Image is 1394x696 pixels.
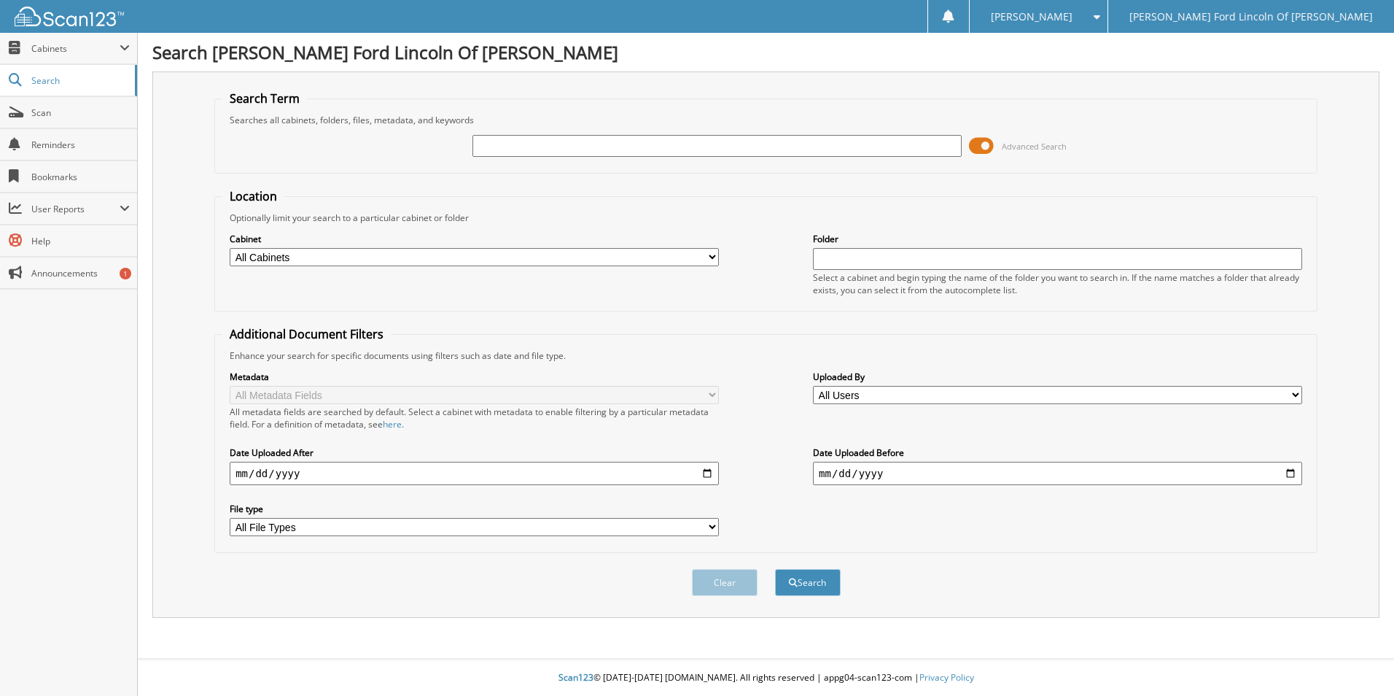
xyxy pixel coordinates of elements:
[230,503,719,515] label: File type
[15,7,124,26] img: scan123-logo-white.svg
[230,406,719,430] div: All metadata fields are searched by default. Select a cabinet with metadata to enable filtering b...
[230,446,719,459] label: Date Uploaded After
[1129,12,1373,21] span: [PERSON_NAME] Ford Lincoln Of [PERSON_NAME]
[1002,141,1067,152] span: Advanced Search
[222,114,1309,126] div: Searches all cabinets, folders, files, metadata, and keywords
[991,12,1072,21] span: [PERSON_NAME]
[120,268,131,279] div: 1
[813,371,1302,383] label: Uploaded By
[692,569,758,596] button: Clear
[775,569,841,596] button: Search
[230,233,719,245] label: Cabinet
[222,90,307,107] legend: Search Term
[31,203,120,215] span: User Reports
[222,326,391,342] legend: Additional Document Filters
[138,660,1394,696] div: © [DATE]-[DATE] [DOMAIN_NAME]. All rights reserved | appg04-scan123-com |
[152,40,1379,64] h1: Search [PERSON_NAME] Ford Lincoln Of [PERSON_NAME]
[31,74,128,87] span: Search
[31,235,130,247] span: Help
[230,371,719,383] label: Metadata
[222,349,1309,362] div: Enhance your search for specific documents using filters such as date and file type.
[222,212,1309,224] div: Optionally limit your search to a particular cabinet or folder
[813,233,1302,245] label: Folder
[31,139,130,151] span: Reminders
[813,462,1302,485] input: end
[813,446,1302,459] label: Date Uploaded Before
[919,671,974,684] a: Privacy Policy
[31,267,130,279] span: Announcements
[383,418,402,430] a: here
[31,171,130,183] span: Bookmarks
[31,107,130,119] span: Scan
[222,188,284,204] legend: Location
[31,42,120,55] span: Cabinets
[558,671,593,684] span: Scan123
[230,462,719,485] input: start
[813,271,1302,296] div: Select a cabinet and begin typing the name of the folder you want to search in. If the name match...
